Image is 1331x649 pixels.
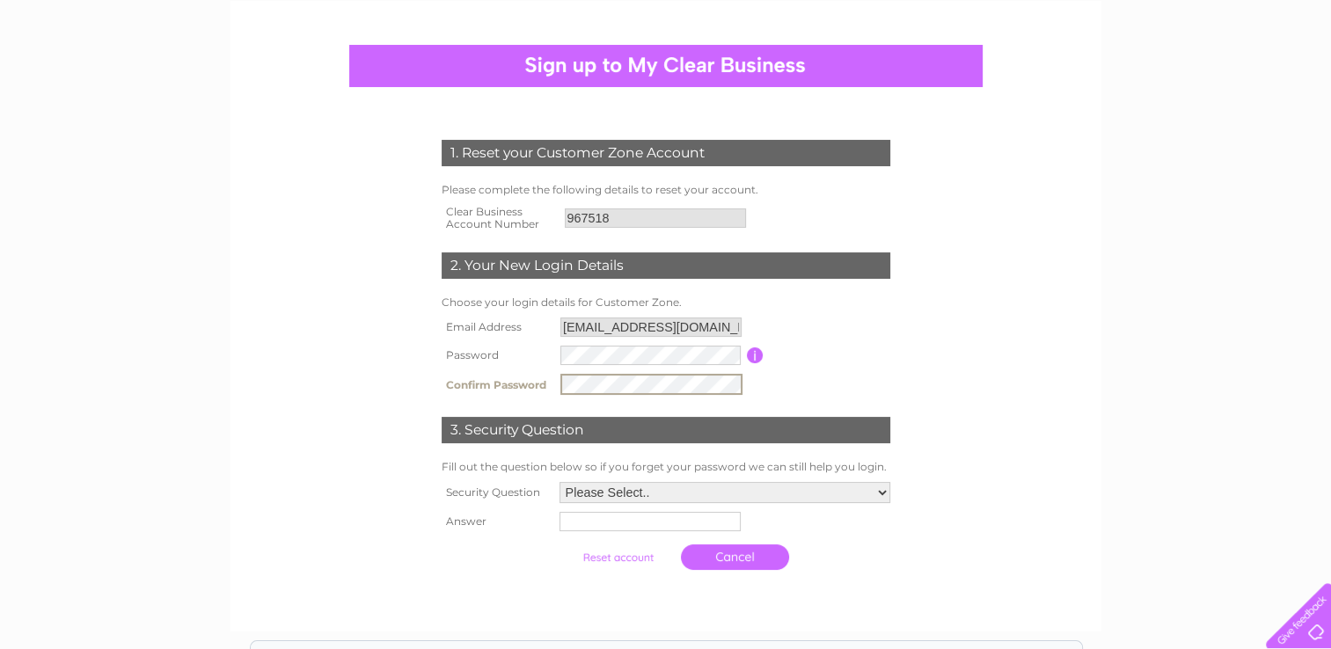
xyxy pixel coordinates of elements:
img: logo.png [47,46,136,99]
div: 1. Reset your Customer Zone Account [442,140,890,166]
th: Email Address [437,313,556,341]
td: Please complete the following details to reset your account. [437,179,895,201]
input: Information [747,347,764,363]
th: Answer [437,507,555,536]
a: Water [1085,75,1118,88]
a: Contact [1277,75,1320,88]
div: 2. Your New Login Details [442,252,890,279]
a: 0333 014 3131 [999,9,1121,31]
a: Cancel [681,544,789,570]
td: Choose your login details for Customer Zone. [437,292,895,313]
th: Confirm Password [437,369,556,399]
a: Energy [1129,75,1167,88]
td: Fill out the question below so if you forget your password we can still help you login. [437,456,895,478]
div: Clear Business is a trading name of Verastar Limited (registered in [GEOGRAPHIC_DATA] No. 3667643... [251,10,1082,85]
a: Telecoms [1178,75,1231,88]
th: Password [437,341,556,369]
th: Security Question [437,478,555,507]
div: 3. Security Question [442,417,890,443]
th: Clear Business Account Number [437,201,560,236]
input: Submit [564,545,672,570]
a: Blog [1241,75,1267,88]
